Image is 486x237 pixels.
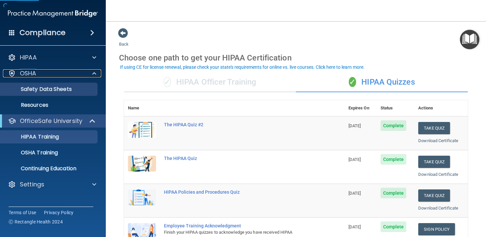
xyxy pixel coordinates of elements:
div: Employee Training Acknowledgment [164,223,311,228]
a: Back [119,34,129,47]
span: ✓ [349,77,356,87]
a: Privacy Policy [44,209,74,216]
span: [DATE] [348,191,361,196]
div: If using CE for license renewal, please check your state's requirements for online vs. live cours... [120,65,365,69]
th: Expires On [344,100,377,116]
p: OfficeSafe University [20,117,82,125]
span: Complete [381,154,407,165]
span: ✓ [164,77,171,87]
div: HIPAA Quizzes [296,72,468,92]
h4: Compliance [20,28,65,37]
th: Name [124,100,160,116]
button: Take Quiz [418,189,450,202]
p: OSHA Training [4,149,58,156]
span: [DATE] [348,157,361,162]
img: PMB logo [8,7,98,20]
div: The HIPAA Quiz #2 [164,122,311,127]
div: Choose one path to get your HIPAA Certification [119,48,473,67]
button: Take Quiz [418,122,450,134]
span: Complete [381,188,407,198]
div: HIPAA Officer Training [124,72,296,92]
a: Terms of Use [9,209,36,216]
a: Sign Policy [418,223,455,235]
button: If using CE for license renewal, please check your state's requirements for online vs. live cours... [119,64,366,70]
p: Settings [20,180,44,188]
a: Download Certificate [418,206,458,211]
button: Open Resource Center [460,30,479,49]
p: Resources [4,102,95,108]
th: Actions [414,100,468,116]
p: HIPAA [20,54,37,61]
p: Safety Data Sheets [4,86,95,93]
span: Complete [381,221,407,232]
span: [DATE] [348,224,361,229]
a: OfficeSafe University [8,117,96,125]
span: Complete [381,120,407,131]
p: HIPAA Training [4,134,59,140]
span: Ⓒ Rectangle Health 2024 [9,218,63,225]
span: [DATE] [348,123,361,128]
a: Download Certificate [418,172,458,177]
th: Status [377,100,415,116]
a: HIPAA [8,54,96,61]
div: HIPAA Policies and Procedures Quiz [164,189,311,195]
a: Download Certificate [418,138,458,143]
p: OSHA [20,69,36,77]
a: OSHA [8,69,96,77]
div: The HIPAA Quiz [164,156,311,161]
p: Continuing Education [4,165,95,172]
button: Take Quiz [418,156,450,168]
a: Settings [8,180,96,188]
